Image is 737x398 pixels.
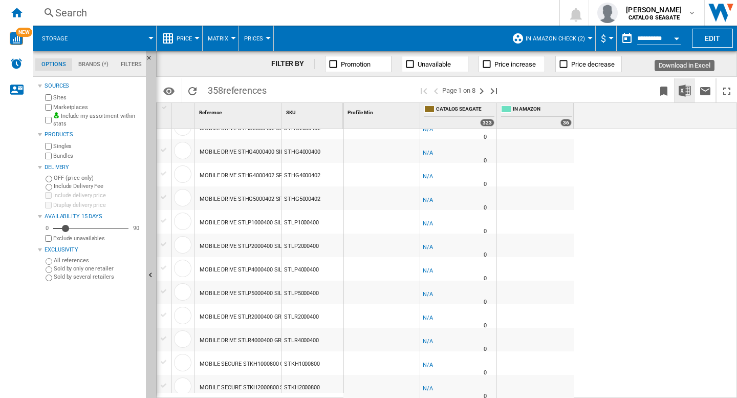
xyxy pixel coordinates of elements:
[286,110,296,115] span: SKU
[526,26,590,51] button: IN AMAZON check (2)
[484,203,487,213] div: Delivery Time : 0 day
[53,94,142,101] label: Sites
[42,26,78,51] button: Storage
[282,210,343,234] div: STLP1000400
[484,179,487,190] div: Delivery Time : 0 day
[345,103,420,119] div: Sort None
[200,352,306,376] div: MOBILE SECURE STKH1000800 GREY 1TB
[717,78,737,102] button: Maximize
[10,32,23,45] img: wise-card.svg
[341,60,371,68] span: Promotion
[499,103,574,129] div: IN AMAZON 36 offers sold by IN AMAZON
[617,28,637,49] button: md-calendar
[45,104,52,111] input: Marketplaces
[45,131,142,139] div: Products
[54,257,142,264] label: All references
[601,33,606,44] span: $
[53,201,142,209] label: Display delivery price
[423,124,433,135] div: N/A
[38,26,151,51] div: Storage
[423,195,433,205] div: N/A
[197,103,281,119] div: Sort None
[679,85,691,97] img: excel-24x24.png
[488,78,500,102] button: Last page
[55,6,532,20] div: Search
[146,51,158,70] button: Hide
[282,281,343,304] div: STLP5000400
[203,78,272,100] span: 358
[182,78,203,102] button: Reload
[442,78,475,102] span: Page 1 on 8
[526,35,585,42] span: IN AMAZON check (2)
[484,274,487,284] div: Delivery Time : 0 day
[423,289,433,300] div: N/A
[282,351,343,375] div: STKH1000800
[282,186,343,210] div: STHG5000402
[200,282,304,305] div: MOBILE DRIVE STLP5000400 SILVER 5TB
[46,176,52,182] input: OFF (price only)
[282,328,343,351] div: STLR4000400
[480,119,494,127] div: 323 offers sold by CATALOG SEAGATE
[208,26,233,51] button: Matrix
[45,114,52,127] input: Include my assortment within stats
[484,297,487,307] div: Delivery Time : 0 day
[54,174,142,182] label: OFF (price only)
[667,28,686,46] button: Open calendar
[46,275,52,281] input: Sold by several retailers
[174,103,194,119] div: Sort None
[484,226,487,237] div: Delivery Time : 0 day
[43,224,51,232] div: 0
[601,26,611,51] button: $
[325,56,392,72] button: Promotion
[16,28,32,37] span: NEW
[35,58,72,71] md-tab-item: Options
[197,103,281,119] div: Reference Sort None
[53,192,142,199] label: Include delivery price
[423,219,433,229] div: N/A
[596,26,617,51] md-menu: Currency
[200,140,305,164] div: MOBILE DRIVE STHG4000400 SILVER 4TB
[159,81,179,100] button: Options
[423,384,433,394] div: N/A
[423,266,433,276] div: N/A
[53,142,142,150] label: Singles
[484,132,487,142] div: Delivery Time : 0 day
[675,78,695,102] button: Download in Excel
[72,58,115,71] md-tab-item: Brands (*)
[223,85,267,96] span: references
[200,235,304,258] div: MOBILE DRIVE STLP2000400 SILVER 2TB
[244,26,268,51] button: Prices
[423,313,433,323] div: N/A
[42,35,68,42] span: Storage
[282,304,343,328] div: STLR2000400
[484,250,487,260] div: Delivery Time : 0 day
[199,110,222,115] span: Reference
[695,78,716,102] button: Send this report by email
[484,368,487,378] div: Delivery Time : 0 day
[200,211,304,235] div: MOBILE DRIVE STLP1000400 SILVER 1TB
[348,110,373,115] span: Profile Min
[45,246,142,254] div: Exclusivity
[131,224,142,232] div: 90
[200,305,300,329] div: MOBILE DRIVE STLR2000400 GREY 2TB
[200,329,300,352] div: MOBILE DRIVE STLR4000400 GREY 4TB
[200,164,319,187] div: MOBILE DRIVE STHG4000402 SPACE GREY 4TB
[282,257,343,281] div: STLP4000400
[177,35,192,42] span: Price
[422,103,496,129] div: CATALOG SEAGATE 323 offers sold by CATALOG SEAGATE
[282,234,343,257] div: STLP2000400
[436,106,494,114] span: CATALOG SEAGATE
[53,152,142,160] label: Bundles
[162,26,197,51] div: Price
[10,57,23,70] img: alerts-logo.svg
[45,82,142,90] div: Sources
[53,112,142,128] label: Include my assortment within stats
[626,5,682,15] span: [PERSON_NAME]
[45,235,52,242] input: Display delivery price
[423,242,433,253] div: N/A
[430,78,442,102] button: >Previous page
[423,172,433,182] div: N/A
[484,321,487,331] div: Delivery Time : 0 day
[628,14,680,21] b: CATALOG SEAGATE
[692,29,733,48] button: Edit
